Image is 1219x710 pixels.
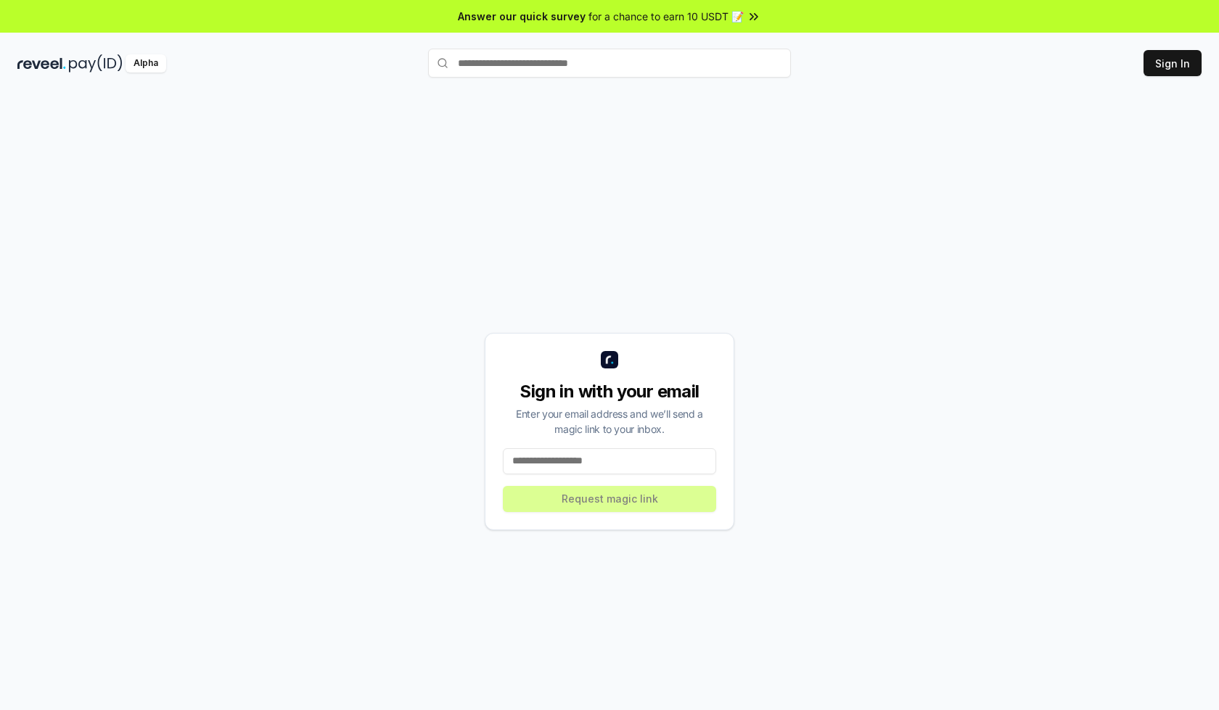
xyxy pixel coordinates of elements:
[458,9,586,24] span: Answer our quick survey
[126,54,166,73] div: Alpha
[601,351,618,368] img: logo_small
[503,380,716,403] div: Sign in with your email
[17,54,66,73] img: reveel_dark
[69,54,123,73] img: pay_id
[503,406,716,437] div: Enter your email address and we’ll send a magic link to your inbox.
[588,9,744,24] span: for a chance to earn 10 USDT 📝
[1144,50,1202,76] button: Sign In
